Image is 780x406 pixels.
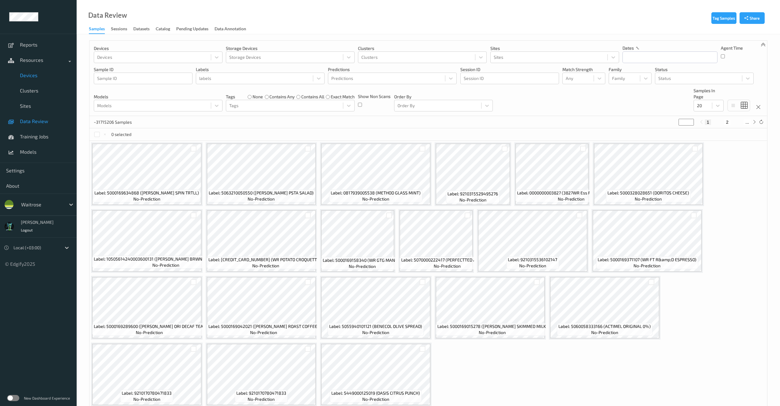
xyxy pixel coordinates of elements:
[655,66,754,73] p: Status
[236,390,286,396] span: Label: 9210170780471833
[434,263,461,269] span: no-prediction
[196,66,325,73] p: labels
[711,12,736,24] button: Tag Samples
[331,390,420,396] span: Label: 5449000125019 (OASIS CITRUS PUNCH)
[248,196,275,202] span: no-prediction
[94,94,223,100] p: Models
[562,66,605,73] p: Match Strength
[89,26,105,34] div: Samples
[609,66,652,73] p: Family
[111,26,127,33] div: Sessions
[94,256,238,262] span: Label: 10505614240003600131 ([PERSON_NAME] BRWN [PERSON_NAME])
[634,263,660,269] span: no-prediction
[331,190,420,196] span: Label: 0817939005538 (METHOD GLASS MINT)
[517,190,625,196] span: Label: 0000000003827 (3827WR Ess Fairtrade Bananas)
[323,257,402,263] span: Label: 5000169158340 (WR GTG MANGO)
[358,45,487,51] p: Clusters
[133,26,150,33] div: Datasets
[744,119,751,125] button: ...
[89,25,111,34] a: Samples
[156,26,170,33] div: Catalog
[591,329,618,336] span: no-prediction
[94,190,199,196] span: Label: 5000169634868 ([PERSON_NAME] SPIN TRTLL)
[349,263,376,269] span: no-prediction
[111,131,131,137] p: 0 selected
[226,45,355,51] p: Storage Devices
[479,329,506,336] span: no-prediction
[301,94,324,100] label: contains all
[94,45,223,51] p: Devices
[111,25,133,33] a: Sessions
[122,390,172,396] span: Label: 9210170780471833
[136,329,163,336] span: no-prediction
[253,94,263,100] label: none
[328,66,457,73] p: Predictions
[694,88,724,100] p: Samples In Page
[208,257,323,263] span: Label: [CREDIT_CARD_NUMBER] (WR POTATO CROQUETTES)
[705,119,711,125] button: 1
[94,119,140,125] p: ~31715206 Samples
[447,191,498,197] span: Label: 9210315529495276
[215,26,246,33] div: Data Annotation
[331,94,355,100] label: exact match
[133,25,156,33] a: Datasets
[133,396,160,402] span: no-prediction
[208,323,319,329] span: Label: 5000169042021 ([PERSON_NAME] ROAST COFFEE)
[88,12,127,18] div: Data Review
[362,196,389,202] span: no-prediction
[401,257,493,263] span: Label: 5070000222417 (PERFECTTED A&amp;R)
[598,257,696,263] span: Label: 5000169371107 (WR FT R&amp;D ESPRESSO)
[635,196,662,202] span: no-prediction
[176,26,208,33] div: Pending Updates
[721,45,743,51] p: Agent Time
[358,93,390,100] p: Show Non Scans
[248,396,275,402] span: no-prediction
[329,323,422,329] span: Label: 5055940101121 (BENECOL OLIVE SPREAD)
[94,66,192,73] p: Sample ID
[215,25,252,33] a: Data Annotation
[622,45,634,51] p: dates
[156,25,176,33] a: Catalog
[394,94,493,100] p: Order By
[740,12,765,24] button: Share
[362,329,389,336] span: no-prediction
[724,119,730,125] button: 2
[459,197,486,203] span: no-prediction
[226,94,235,100] p: Tags
[519,263,546,269] span: no-prediction
[94,323,205,329] span: Label: 5000169289600 ([PERSON_NAME] ORI DECAF TEA)
[152,262,179,268] span: no-prediction
[252,263,279,269] span: no-prediction
[508,257,557,263] span: Label: 9210315536102147
[558,323,651,329] span: Label: 5060058333166 (ACTIMEL ORIGINAL 0%)
[558,196,584,202] span: no-prediction
[607,190,689,196] span: Label: 5000328028651 (DORITOS CHEESE)
[460,66,559,73] p: Session ID
[209,190,314,196] span: Label: 5063210050550 ([PERSON_NAME] PSTA SALAD)
[133,196,160,202] span: no-prediction
[437,323,547,329] span: Label: 5000169015278 ([PERSON_NAME] SKIMMED MILK)
[250,329,277,336] span: no-prediction
[362,396,389,402] span: no-prediction
[176,25,215,33] a: Pending Updates
[490,45,619,51] p: Sites
[269,94,295,100] label: contains any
